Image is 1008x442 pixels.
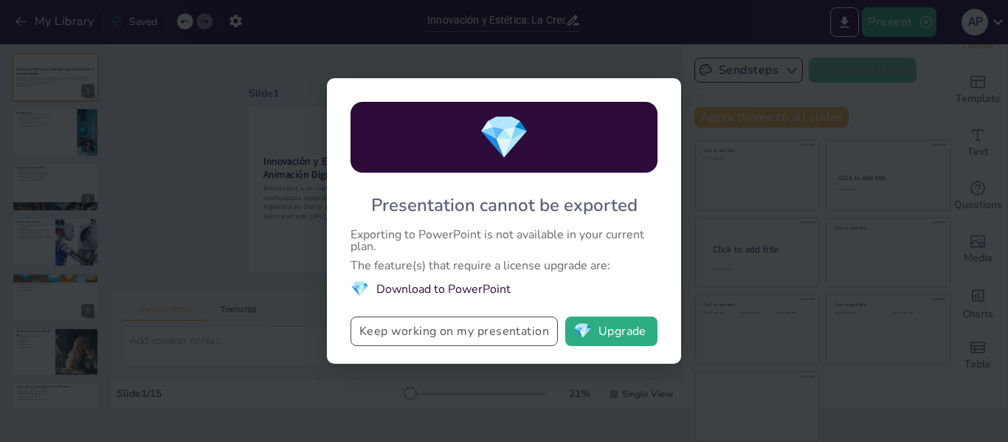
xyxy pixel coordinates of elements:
[351,317,558,346] button: Keep working on my presentation
[351,279,369,299] span: diamond
[565,317,657,346] button: diamondUpgrade
[351,279,657,299] li: Download to PowerPoint
[351,260,657,272] div: The feature(s) that require a license upgrade are:
[573,324,592,339] span: diamond
[351,229,657,252] div: Exporting to PowerPoint is not available in your current plan.
[478,109,530,166] span: diamond
[371,193,638,217] div: Presentation cannot be exported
